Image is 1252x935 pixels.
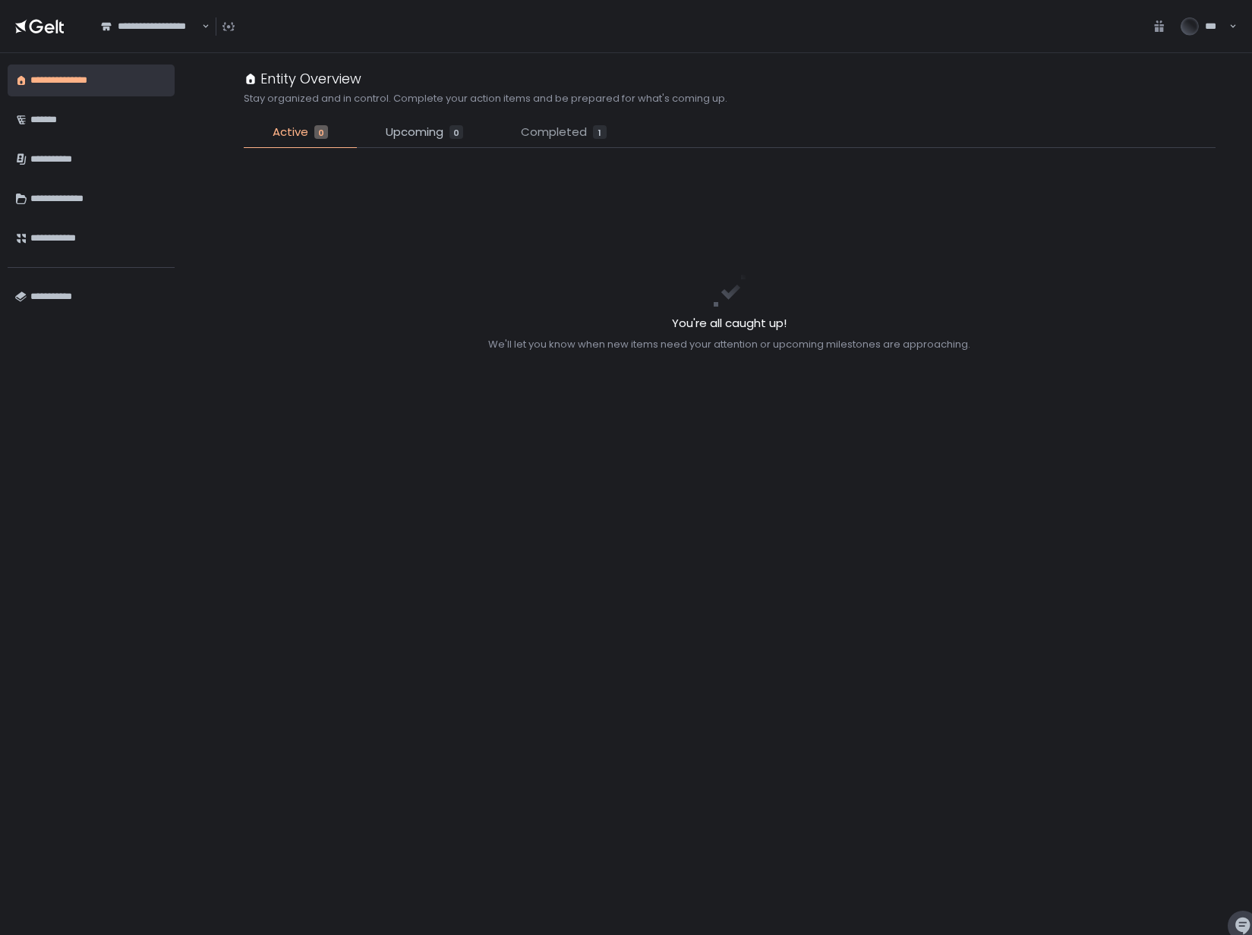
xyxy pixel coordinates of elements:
div: Entity Overview [244,68,361,89]
h2: You're all caught up! [488,315,970,332]
div: 1 [593,125,607,139]
span: Active [273,124,308,141]
div: We'll let you know when new items need your attention or upcoming milestones are approaching. [488,338,970,351]
div: 0 [449,125,463,139]
div: Search for option [91,11,210,42]
h2: Stay organized and in control. Complete your action items and be prepared for what's coming up. [244,92,727,105]
div: 0 [314,125,328,139]
span: Completed [521,124,587,141]
span: Upcoming [386,124,443,141]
